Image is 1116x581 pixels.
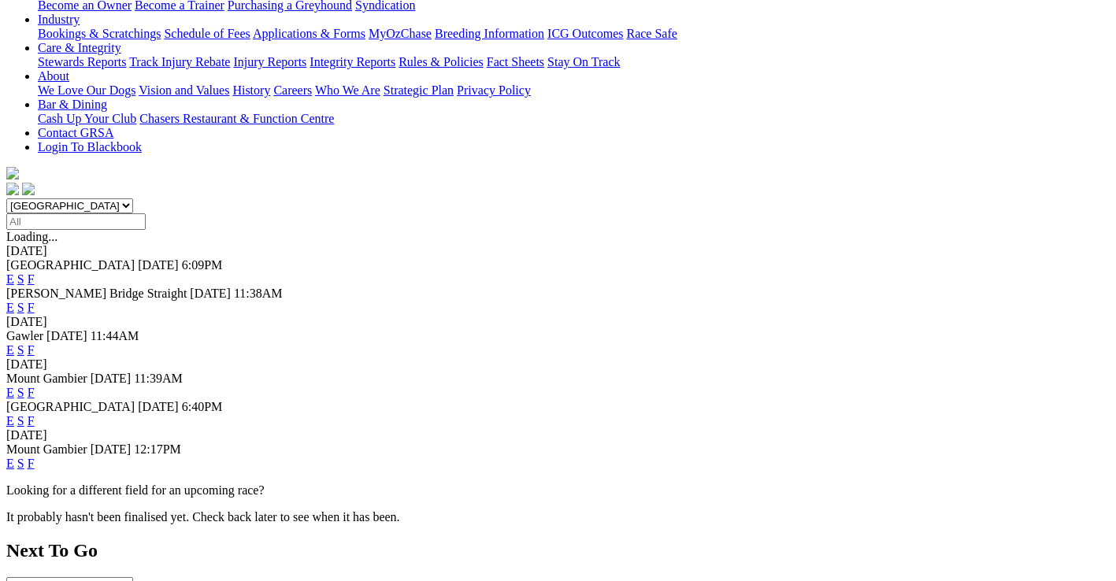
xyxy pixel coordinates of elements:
[28,301,35,314] a: F
[6,457,14,470] a: E
[91,329,139,342] span: 11:44AM
[22,183,35,195] img: twitter.svg
[369,27,432,40] a: MyOzChase
[38,55,1110,69] div: Care & Integrity
[17,343,24,357] a: S
[315,83,380,97] a: Who We Are
[28,414,35,427] a: F
[384,83,454,97] a: Strategic Plan
[6,343,14,357] a: E
[6,357,1110,372] div: [DATE]
[38,126,113,139] a: Contact GRSA
[38,98,107,111] a: Bar & Dining
[6,400,135,413] span: [GEOGRAPHIC_DATA]
[164,27,250,40] a: Schedule of Fees
[38,83,135,97] a: We Love Our Dogs
[139,83,229,97] a: Vision and Values
[17,386,24,399] a: S
[6,386,14,399] a: E
[6,230,57,243] span: Loading...
[138,400,179,413] span: [DATE]
[234,287,283,300] span: 11:38AM
[6,272,14,286] a: E
[28,272,35,286] a: F
[6,329,43,342] span: Gawler
[6,372,87,385] span: Mount Gambier
[17,414,24,427] a: S
[46,329,87,342] span: [DATE]
[6,183,19,195] img: facebook.svg
[399,55,484,68] a: Rules & Policies
[182,258,223,272] span: 6:09PM
[182,400,223,413] span: 6:40PM
[233,55,306,68] a: Injury Reports
[232,83,270,97] a: History
[6,213,146,230] input: Select date
[6,258,135,272] span: [GEOGRAPHIC_DATA]
[91,372,132,385] span: [DATE]
[6,287,187,300] span: [PERSON_NAME] Bridge Straight
[17,301,24,314] a: S
[6,301,14,314] a: E
[138,258,179,272] span: [DATE]
[6,442,87,456] span: Mount Gambier
[134,442,181,456] span: 12:17PM
[28,457,35,470] a: F
[547,27,623,40] a: ICG Outcomes
[28,343,35,357] a: F
[6,315,1110,329] div: [DATE]
[310,55,395,68] a: Integrity Reports
[190,287,231,300] span: [DATE]
[129,55,230,68] a: Track Injury Rebate
[38,27,161,40] a: Bookings & Scratchings
[6,244,1110,258] div: [DATE]
[17,457,24,470] a: S
[38,41,121,54] a: Care & Integrity
[487,55,544,68] a: Fact Sheets
[38,27,1110,41] div: Industry
[134,372,183,385] span: 11:39AM
[38,55,126,68] a: Stewards Reports
[6,540,1110,561] h2: Next To Go
[435,27,544,40] a: Breeding Information
[253,27,365,40] a: Applications & Forms
[6,414,14,427] a: E
[91,442,132,456] span: [DATE]
[457,83,531,97] a: Privacy Policy
[6,510,400,524] partial: It probably hasn't been finalised yet. Check back later to see when it has been.
[626,27,677,40] a: Race Safe
[17,272,24,286] a: S
[38,112,136,125] a: Cash Up Your Club
[6,428,1110,442] div: [DATE]
[38,140,142,154] a: Login To Blackbook
[38,13,80,26] a: Industry
[38,112,1110,126] div: Bar & Dining
[547,55,620,68] a: Stay On Track
[6,167,19,179] img: logo-grsa-white.png
[28,386,35,399] a: F
[6,483,1110,498] p: Looking for a different field for an upcoming race?
[273,83,312,97] a: Careers
[139,112,334,125] a: Chasers Restaurant & Function Centre
[38,83,1110,98] div: About
[38,69,69,83] a: About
